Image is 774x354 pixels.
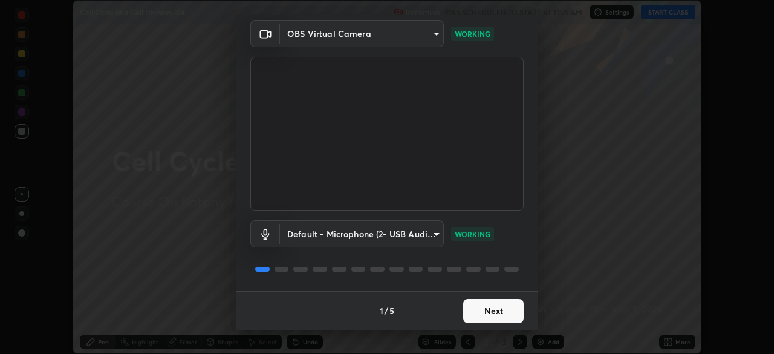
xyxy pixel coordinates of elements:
h4: 5 [389,304,394,317]
button: Next [463,299,524,323]
div: OBS Virtual Camera [280,20,444,47]
p: WORKING [455,229,490,240]
div: OBS Virtual Camera [280,220,444,247]
h4: 1 [380,304,383,317]
p: WORKING [455,28,490,39]
h4: / [385,304,388,317]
